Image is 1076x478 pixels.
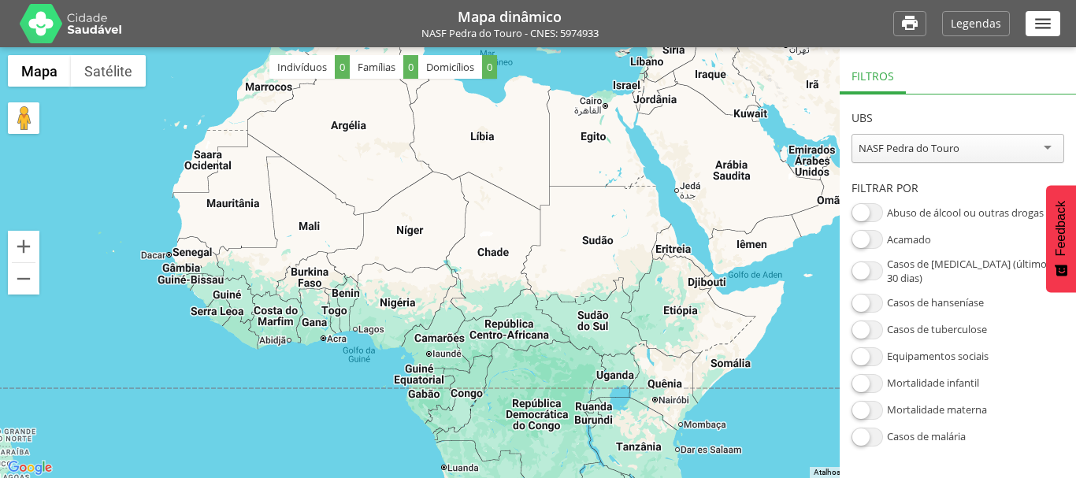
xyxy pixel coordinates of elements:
[859,141,959,155] div: NASF Pedra do Touro
[1033,13,1053,34] i: 
[71,55,146,87] button: Mostrar imagens de satélite
[8,55,71,87] button: Mostrar mapa de ruas
[840,55,906,94] div: Filtros
[887,206,1044,220] label: Abuso de álcool ou outras drogas
[887,295,984,309] label: Casos de hanseníase
[951,18,1001,29] p: Legendas
[142,28,877,39] p: NASF Pedra do Touro - CNES: 5974933
[887,376,979,390] label: Mortalidade infantil
[8,263,39,295] button: Diminuir o zoom
[269,55,497,79] div: Indivíduos Famílias Domicílios
[900,13,919,34] i: Imprimir
[335,55,350,79] span: 0
[887,322,987,336] label: Casos de tuberculose
[482,55,497,79] span: 0
[8,231,39,262] button: Aumentar o zoom
[8,102,39,134] button: Arraste o Pegman até o mapa para abrir o Street View
[887,349,989,363] label: Equipamentos sociais
[1046,185,1076,292] button: Feedback - Mostrar pesquisa
[887,402,987,417] label: Mortalidade materna
[403,55,418,79] span: 0
[887,257,1064,285] label: Casos de [MEDICAL_DATA] (últimos 30 dias)
[4,458,56,478] a: Abrir esta área no Google Maps (abre uma nova janela)
[852,94,1064,134] header: UBS
[887,232,931,246] label: Acamado
[4,458,56,478] img: Google
[1054,201,1068,256] span: Feedback
[852,165,1064,204] header: Filtrar por
[814,467,878,478] button: Atalhos do teclado
[142,9,877,24] h1: Mapa dinâmico
[887,429,966,443] label: Casos de malária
